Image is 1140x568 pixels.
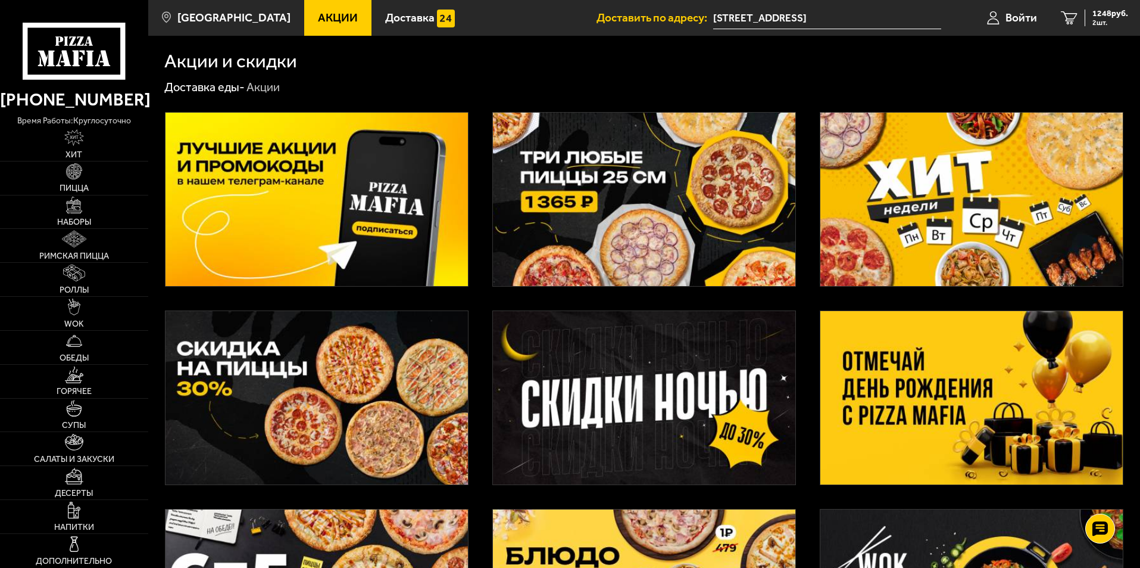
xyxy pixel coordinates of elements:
[437,10,455,27] img: 15daf4d41897b9f0e9f617042186c801.svg
[1092,10,1128,18] span: 1248 руб.
[62,421,86,430] span: Супы
[596,12,713,23] span: Доставить по адресу:
[65,151,82,159] span: Хит
[55,489,93,498] span: Десерты
[54,523,94,532] span: Напитки
[246,80,280,95] div: Акции
[1092,19,1128,26] span: 2 шт.
[34,455,114,464] span: Салаты и закуски
[60,354,89,362] span: Обеды
[164,80,245,94] a: Доставка еды-
[39,252,109,260] span: Римская пицца
[64,320,84,328] span: WOK
[177,12,291,23] span: [GEOGRAPHIC_DATA]
[57,218,91,226] span: Наборы
[57,387,92,396] span: Горячее
[36,557,112,566] span: Дополнительно
[60,184,89,193] span: Пицца
[60,286,89,294] span: Роллы
[164,52,297,71] h1: Акции и скидки
[713,7,941,29] input: Ваш адрес доставки
[318,12,358,23] span: Акции
[1005,12,1037,23] span: Войти
[385,12,435,23] span: Доставка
